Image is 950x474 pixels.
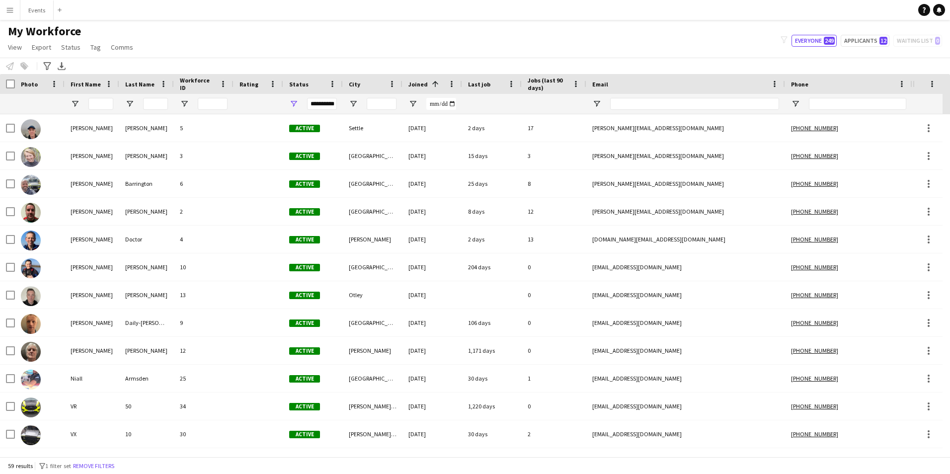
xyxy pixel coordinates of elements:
div: [EMAIL_ADDRESS][DOMAIN_NAME] [586,393,785,420]
span: Workforce ID [180,77,216,91]
div: Daily-[PERSON_NAME] [119,309,174,336]
div: [PERSON_NAME] [119,253,174,281]
img: Deborah Chadwick [21,147,41,167]
div: 25 days [462,170,522,197]
span: My Workforce [8,24,81,39]
div: [DATE] [402,420,462,448]
div: [GEOGRAPHIC_DATA] [343,142,402,169]
div: 30 days [462,365,522,392]
div: 13 [522,226,586,253]
div: 8 [522,170,586,197]
span: First Name [71,80,101,88]
div: 2 days [462,226,522,253]
div: [PERSON_NAME] [65,253,119,281]
div: [DATE] [402,309,462,336]
button: Open Filter Menu [180,99,189,108]
div: [EMAIL_ADDRESS][DOMAIN_NAME] [586,365,785,392]
tcxspan: Call +4407487872783 via 3CX [791,180,838,187]
span: Active [289,125,320,132]
div: 50 [119,393,174,420]
div: [DATE] [402,226,462,253]
div: [PERSON_NAME] [343,226,402,253]
tcxspan: Call +447854093865 via 3CX [791,124,838,132]
div: 9 [174,309,234,336]
div: [DATE] [402,365,462,392]
span: Active [289,180,320,188]
div: 10 [119,420,174,448]
button: Open Filter Menu [289,99,298,108]
div: VR [65,393,119,420]
div: [PERSON_NAME] [65,170,119,197]
div: [PERSON_NAME] [65,281,119,309]
div: [GEOGRAPHIC_DATA] [343,309,402,336]
input: Phone Filter Input [809,98,906,110]
button: Everyone249 [792,35,837,47]
div: 17 [522,114,586,142]
div: [EMAIL_ADDRESS][DOMAIN_NAME] [586,309,785,336]
button: Open Filter Menu [349,99,358,108]
div: [EMAIL_ADDRESS][DOMAIN_NAME] [586,253,785,281]
div: [DATE] [402,393,462,420]
img: Niall Armsden [21,370,41,390]
div: [GEOGRAPHIC_DATA] [343,170,402,197]
div: 12 [522,198,586,225]
span: Email [592,80,608,88]
span: Last Name [125,80,155,88]
div: 8 days [462,198,522,225]
div: [DATE] [402,198,462,225]
button: Remove filters [71,461,116,472]
span: Active [289,347,320,355]
img: Paul Wilmore [21,203,41,223]
div: 6 [174,170,234,197]
span: Active [289,153,320,160]
span: Active [289,264,320,271]
tcxspan: Call +447769995293 via 3CX [791,347,838,354]
div: Doctor [119,226,174,253]
div: [EMAIL_ADDRESS][DOMAIN_NAME] [586,337,785,364]
div: 0 [522,309,586,336]
div: 0 [522,281,586,309]
a: Export [28,41,55,54]
div: 15 days [462,142,522,169]
tcxspan: Call +4407935659004 via 3CX [791,152,838,159]
span: Last job [468,80,490,88]
span: Active [289,208,320,216]
div: 3 [522,142,586,169]
div: Niall [65,365,119,392]
div: [GEOGRAPHIC_DATA] [343,253,402,281]
tcxspan: Call +447803280514 via 3CX [791,319,838,326]
input: Last Name Filter Input [143,98,168,110]
div: Barrington [119,170,174,197]
a: View [4,41,26,54]
div: 3 [174,142,234,169]
div: [EMAIL_ADDRESS][DOMAIN_NAME] [586,420,785,448]
div: [DATE] [402,253,462,281]
div: 0 [522,253,586,281]
div: [PERSON_NAME] [119,142,174,169]
a: Comms [107,41,137,54]
button: Open Filter Menu [125,99,134,108]
button: Open Filter Menu [408,99,417,108]
div: [PERSON_NAME] [65,142,119,169]
div: Armsden [119,365,174,392]
button: Applicants12 [841,35,889,47]
div: [EMAIL_ADDRESS][DOMAIN_NAME] [586,281,785,309]
div: 1,171 days [462,337,522,364]
div: [DATE] [402,170,462,197]
app-action-btn: Advanced filters [41,60,53,72]
div: 30 [174,420,234,448]
img: VX 10 [21,425,41,445]
span: Active [289,431,320,438]
div: 2 days [462,114,522,142]
a: Tag [86,41,105,54]
tcxspan: Call +447966092999 via 3CX [791,291,838,299]
div: [PERSON_NAME] [119,198,174,225]
input: City Filter Input [367,98,396,110]
div: 10 [174,253,234,281]
div: [PERSON_NAME][EMAIL_ADDRESS][DOMAIN_NAME] [586,198,785,225]
div: Otley [343,281,402,309]
a: Status [57,41,84,54]
span: 12 [879,37,887,45]
span: Status [61,43,80,52]
span: Active [289,403,320,410]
